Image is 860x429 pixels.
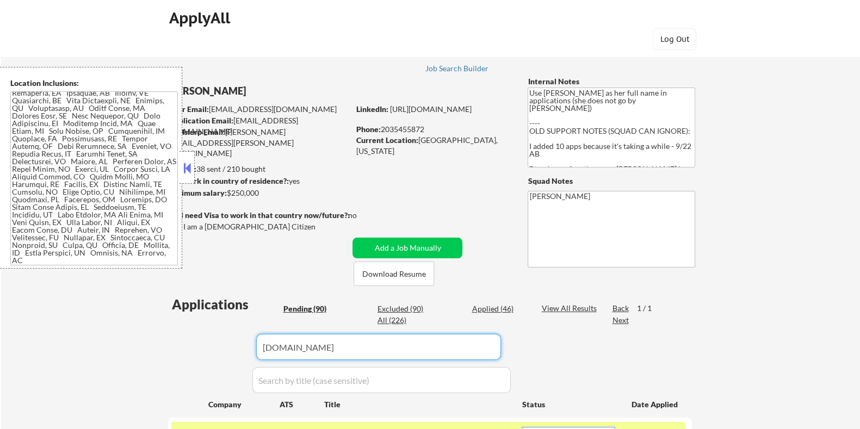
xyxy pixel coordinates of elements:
[168,221,352,232] div: Yes, I am a [DEMOGRAPHIC_DATA] Citizen
[472,303,526,314] div: Applied (46)
[612,303,629,314] div: Back
[256,334,501,360] input: Search by company (case sensitive)
[348,210,379,221] div: no
[168,164,349,175] div: 38 sent / 210 bought
[378,315,432,326] div: All (226)
[425,65,489,72] div: Job Search Builder
[168,188,226,197] strong: Minimum salary:
[279,399,324,410] div: ATS
[208,399,279,410] div: Company
[352,238,462,258] button: Add a Job Manually
[168,84,392,98] div: [PERSON_NAME]
[169,116,233,125] strong: Application Email:
[169,9,233,27] div: ApplyAll
[356,124,510,135] div: 2035455872
[612,315,629,326] div: Next
[653,28,696,50] button: Log Out
[169,104,349,115] div: [EMAIL_ADDRESS][DOMAIN_NAME]
[168,210,349,220] strong: Will need Visa to work in that country now/future?:
[528,176,695,186] div: Squad Notes
[169,115,349,136] div: [EMAIL_ADDRESS][DOMAIN_NAME]
[252,367,511,393] input: Search by title (case sensitive)
[528,76,695,87] div: Internal Notes
[168,188,349,198] div: $250,000
[171,298,279,311] div: Applications
[378,303,432,314] div: Excluded (90)
[425,64,489,75] a: Job Search Builder
[168,176,288,185] strong: Can work in country of residence?:
[168,176,345,186] div: yes
[10,78,178,89] div: Location Inclusions:
[522,394,615,414] div: Status
[541,303,599,314] div: View All Results
[356,104,388,114] strong: LinkedIn:
[168,127,225,136] strong: Mailslurp Email:
[356,135,510,156] div: [GEOGRAPHIC_DATA], [US_STATE]
[356,125,380,134] strong: Phone:
[389,104,471,114] a: [URL][DOMAIN_NAME]
[324,399,511,410] div: Title
[631,399,679,410] div: Date Applied
[636,303,661,314] div: 1 / 1
[168,127,349,159] div: [PERSON_NAME][EMAIL_ADDRESS][PERSON_NAME][DOMAIN_NAME]
[356,135,418,145] strong: Current Location:
[354,262,434,286] button: Download Resume
[283,303,337,314] div: Pending (90)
